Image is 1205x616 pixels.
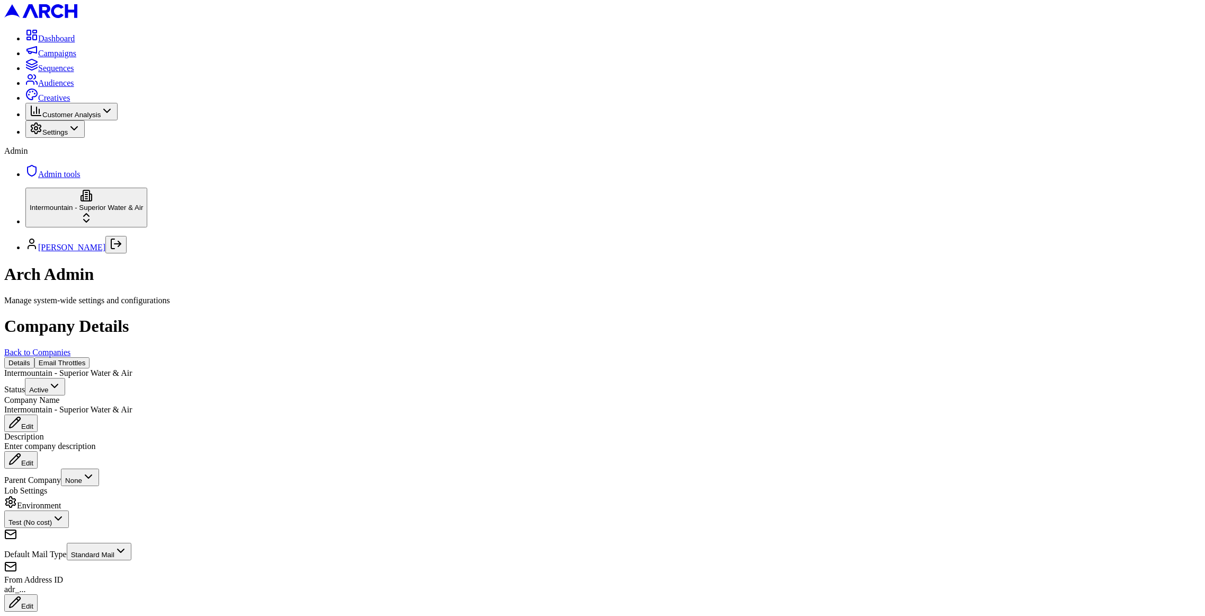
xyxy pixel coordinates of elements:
[38,34,75,43] span: Dashboard
[25,188,147,227] button: Intermountain - Superior Water & Air
[38,78,74,87] span: Audiences
[21,459,33,467] span: Edit
[38,243,105,252] a: [PERSON_NAME]
[4,348,70,357] a: Back to Companies
[25,93,70,102] a: Creatives
[4,476,61,485] label: Parent Company
[4,357,34,368] button: Details
[4,585,25,594] span: adr_...
[38,64,74,73] span: Sequences
[4,265,1201,284] h1: Arch Admin
[17,501,61,510] label: Environment
[25,64,74,73] a: Sequences
[4,385,25,394] label: Status
[4,405,132,414] span: Intermountain - Superior Water & Air
[21,602,33,610] span: Edit
[4,395,59,404] label: Company Name
[105,236,127,253] button: Log out
[25,170,81,179] a: Admin tools
[42,128,68,136] span: Settings
[4,432,44,441] label: Description
[21,423,33,430] span: Edit
[42,111,101,119] span: Customer Analysis
[4,415,38,432] button: Edit
[34,357,90,368] button: Email Throttles
[4,594,38,612] button: Edit
[4,451,38,469] button: Edit
[25,103,118,120] button: Customer Analysis
[4,368,1201,378] div: Intermountain - Superior Water & Air
[25,49,76,58] a: Campaigns
[4,316,1201,336] h1: Company Details
[25,78,74,87] a: Audiences
[4,575,63,584] label: From Address ID
[4,486,1201,496] div: Lob Settings
[4,146,1201,156] div: Admin
[25,34,75,43] a: Dashboard
[4,296,1201,305] div: Manage system-wide settings and configurations
[38,49,76,58] span: Campaigns
[25,120,85,138] button: Settings
[38,170,81,179] span: Admin tools
[38,93,70,102] span: Creatives
[30,204,143,212] span: Intermountain - Superior Water & Air
[4,550,67,559] label: Default Mail Type
[4,442,95,451] span: Enter company description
